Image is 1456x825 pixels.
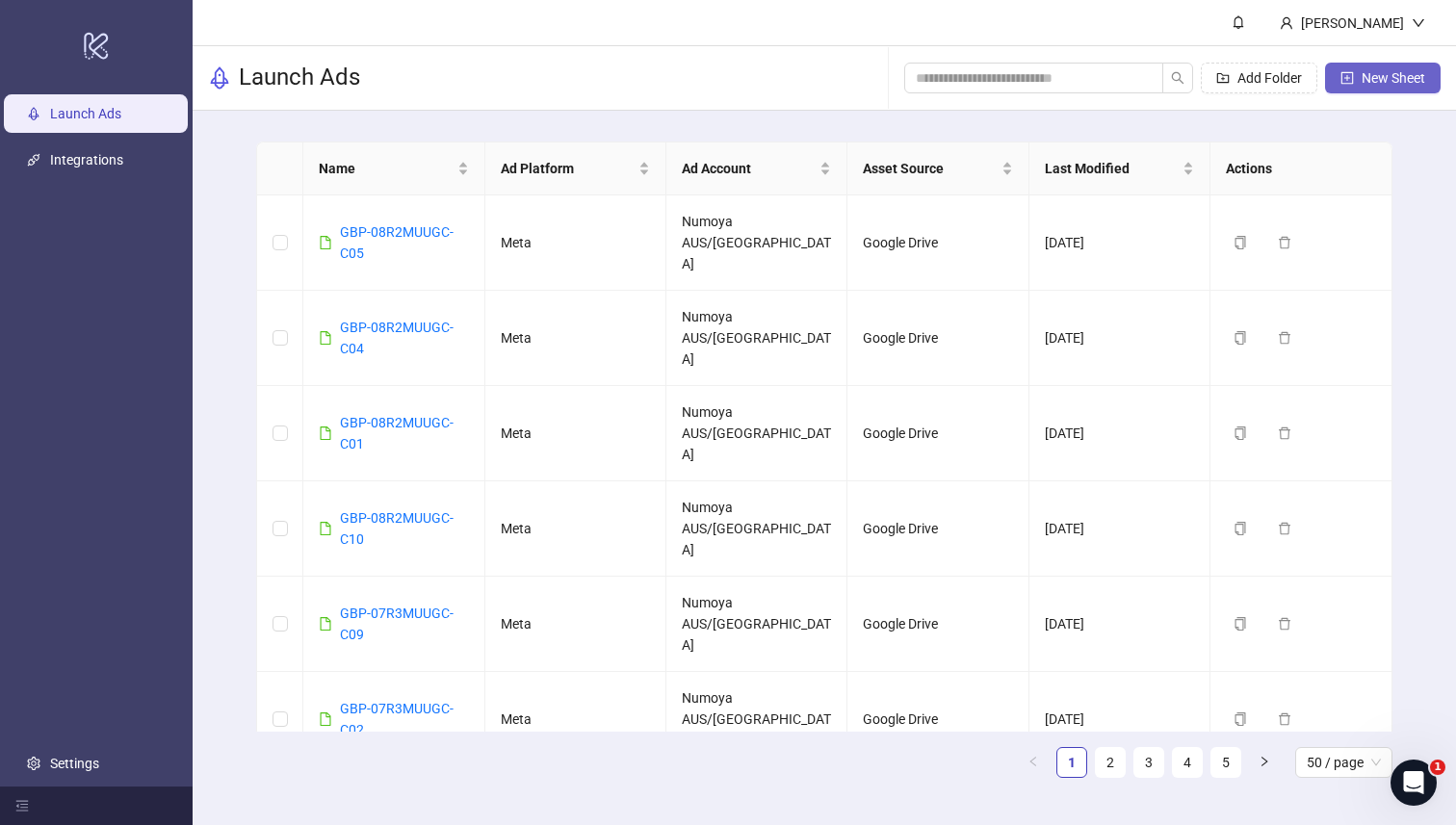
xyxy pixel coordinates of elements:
[1029,291,1210,386] td: [DATE]
[1307,748,1381,777] span: 50 / page
[847,577,1028,672] td: Google Drive
[1412,16,1425,30] span: down
[1234,426,1247,440] span: copy
[1232,15,1245,29] span: bell
[1171,71,1184,85] span: search
[1133,747,1164,778] li: 3
[340,606,454,642] a: GBP-07R3MUUGC-C09
[485,481,666,577] td: Meta
[1201,63,1317,93] button: Add Folder
[863,158,997,179] span: Asset Source
[1211,748,1240,777] a: 5
[847,386,1028,481] td: Google Drive
[319,331,332,345] span: file
[1027,756,1039,767] span: left
[340,415,454,451] a: GBP-08R2MUUGC-C01
[208,66,231,90] span: rocket
[1249,747,1280,778] li: Next Page
[1278,236,1291,249] span: delete
[485,577,666,672] td: Meta
[1430,760,1445,775] span: 1
[1234,236,1247,249] span: copy
[1096,748,1125,777] a: 2
[485,195,666,291] td: Meta
[666,142,847,195] th: Ad Account
[1234,617,1247,631] span: copy
[1029,577,1210,672] td: [DATE]
[1278,617,1291,631] span: delete
[1280,16,1293,30] span: user
[666,672,847,767] td: Numoya AUS/[GEOGRAPHIC_DATA]
[239,63,360,93] h3: Launch Ads
[319,712,332,726] span: file
[1362,70,1425,86] span: New Sheet
[50,107,121,122] a: Launch Ads
[666,481,847,577] td: Numoya AUS/[GEOGRAPHIC_DATA]
[340,320,454,356] a: GBP-08R2MUUGC-C04
[1278,522,1291,535] span: delete
[1095,747,1126,778] li: 2
[340,224,454,261] a: GBP-08R2MUUGC-C05
[847,481,1028,577] td: Google Drive
[319,617,332,631] span: file
[1391,760,1437,806] iframe: Intercom live chat
[1278,331,1291,345] span: delete
[501,158,635,179] span: Ad Platform
[1210,747,1241,778] li: 5
[1278,426,1291,440] span: delete
[485,386,666,481] td: Meta
[50,153,123,168] a: Integrations
[666,386,847,481] td: Numoya AUS/[GEOGRAPHIC_DATA]
[1293,13,1412,34] div: [PERSON_NAME]
[1295,747,1392,778] div: Page Size
[1045,158,1179,179] span: Last Modified
[1216,71,1230,85] span: folder-add
[847,142,1028,195] th: Asset Source
[1210,142,1391,195] th: Actions
[1172,747,1203,778] li: 4
[340,510,454,547] a: GBP-08R2MUUGC-C10
[847,195,1028,291] td: Google Drive
[340,701,454,737] a: GBP-07R3MUUGC-C02
[847,291,1028,386] td: Google Drive
[1173,748,1202,777] a: 4
[319,236,332,249] span: file
[319,522,332,535] span: file
[847,672,1028,767] td: Google Drive
[682,158,816,179] span: Ad Account
[1057,748,1086,777] a: 1
[1259,756,1270,767] span: right
[485,291,666,386] td: Meta
[485,142,666,195] th: Ad Platform
[1029,195,1210,291] td: [DATE]
[1234,712,1247,726] span: copy
[666,195,847,291] td: Numoya AUS/[GEOGRAPHIC_DATA]
[303,142,484,195] th: Name
[1018,747,1049,778] button: left
[1056,747,1087,778] li: 1
[50,756,99,771] a: Settings
[1237,70,1302,86] span: Add Folder
[1249,747,1280,778] button: right
[1340,71,1354,85] span: plus-square
[319,158,453,179] span: Name
[666,577,847,672] td: Numoya AUS/[GEOGRAPHIC_DATA]
[1325,63,1441,93] button: New Sheet
[1234,522,1247,535] span: copy
[1029,386,1210,481] td: [DATE]
[1278,712,1291,726] span: delete
[1018,747,1049,778] li: Previous Page
[1029,481,1210,577] td: [DATE]
[485,672,666,767] td: Meta
[15,799,29,812] span: menu-fold
[1134,748,1163,777] a: 3
[1029,142,1210,195] th: Last Modified
[1234,331,1247,345] span: copy
[319,426,332,440] span: file
[1029,672,1210,767] td: [DATE]
[666,291,847,386] td: Numoya AUS/[GEOGRAPHIC_DATA]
